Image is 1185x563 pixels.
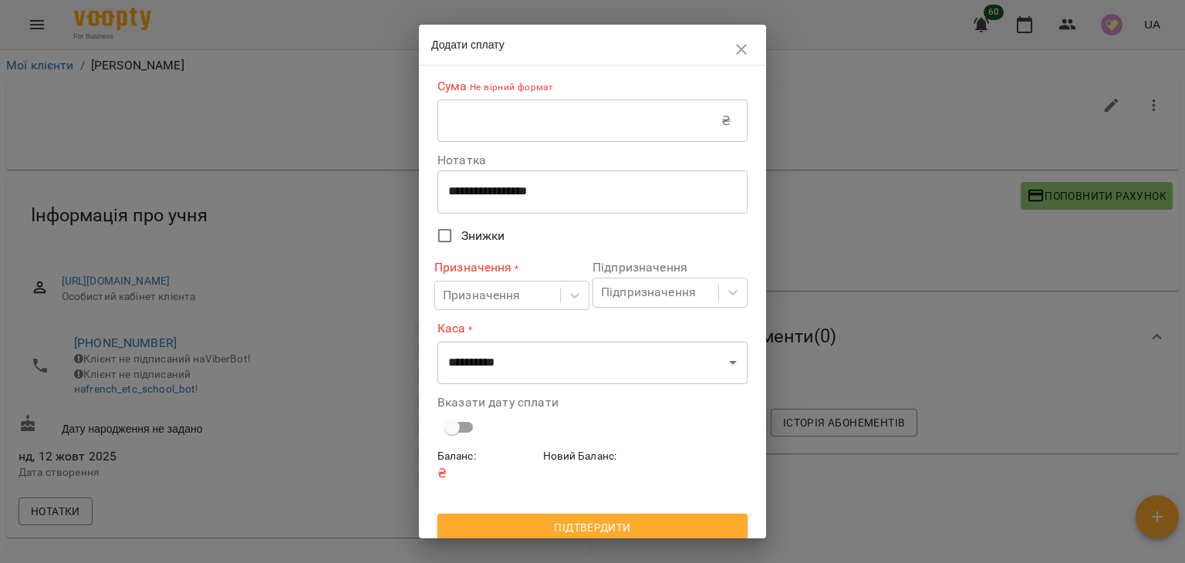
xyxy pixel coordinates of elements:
[601,284,696,302] div: Підпризначення
[437,514,748,541] button: Підтвердити
[450,518,735,537] span: Підтвердити
[437,396,748,409] label: Вказати дату сплати
[437,78,748,96] label: Сума
[443,286,521,305] div: Призначення
[721,112,731,130] p: ₴
[468,80,554,96] p: Не вірний формат
[437,320,748,338] label: Каса
[543,448,643,465] h6: Новий Баланс :
[437,448,537,465] h6: Баланс :
[434,259,589,277] label: Призначення
[431,39,505,51] span: Додати сплату
[592,261,748,274] label: Підпризначення
[437,154,748,167] label: Нотатка
[437,464,537,483] p: ₴
[461,227,505,245] span: Знижки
